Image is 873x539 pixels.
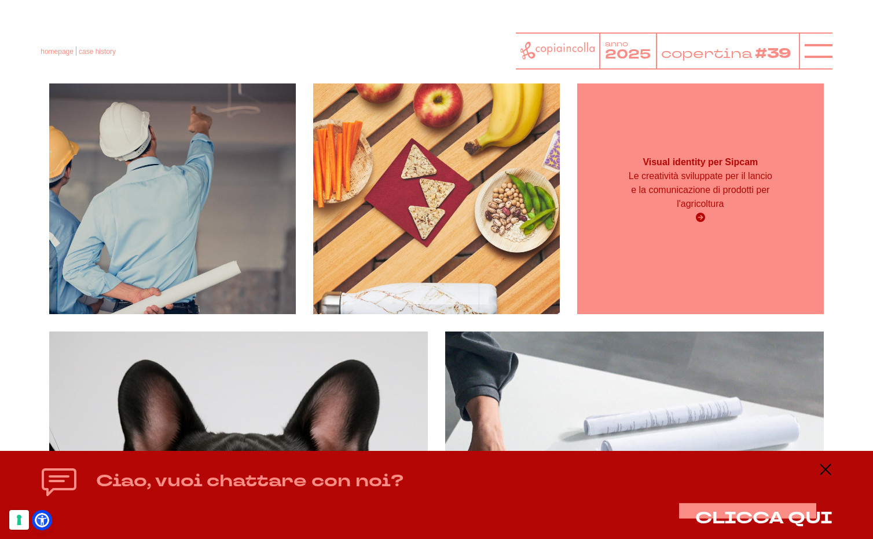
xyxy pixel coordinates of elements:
[35,513,49,527] a: Open Accessibility Menu
[626,169,775,211] p: Le creatività sviluppate per il lancio e la comunicazione di prodotti per l'agricoltura
[9,510,29,530] button: Le tue preferenze relative al consenso per le tecnologie di tracciamento
[41,48,74,56] a: homepage
[695,507,832,529] span: CLICCA QUI
[605,39,628,49] tspan: anno
[96,469,404,493] h4: Ciao, vuoi chattare con noi?
[695,509,832,527] button: CLICCA QUI
[79,48,116,56] span: case history
[577,67,824,314] a: Visual identity per Sipcam Le creatività sviluppate per il lancio e la comunicazione di prodotti ...
[643,157,758,167] strong: Visual identity per Sipcam
[605,46,651,63] tspan: 2025
[661,44,754,62] tspan: copertina
[756,44,793,64] tspan: #39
